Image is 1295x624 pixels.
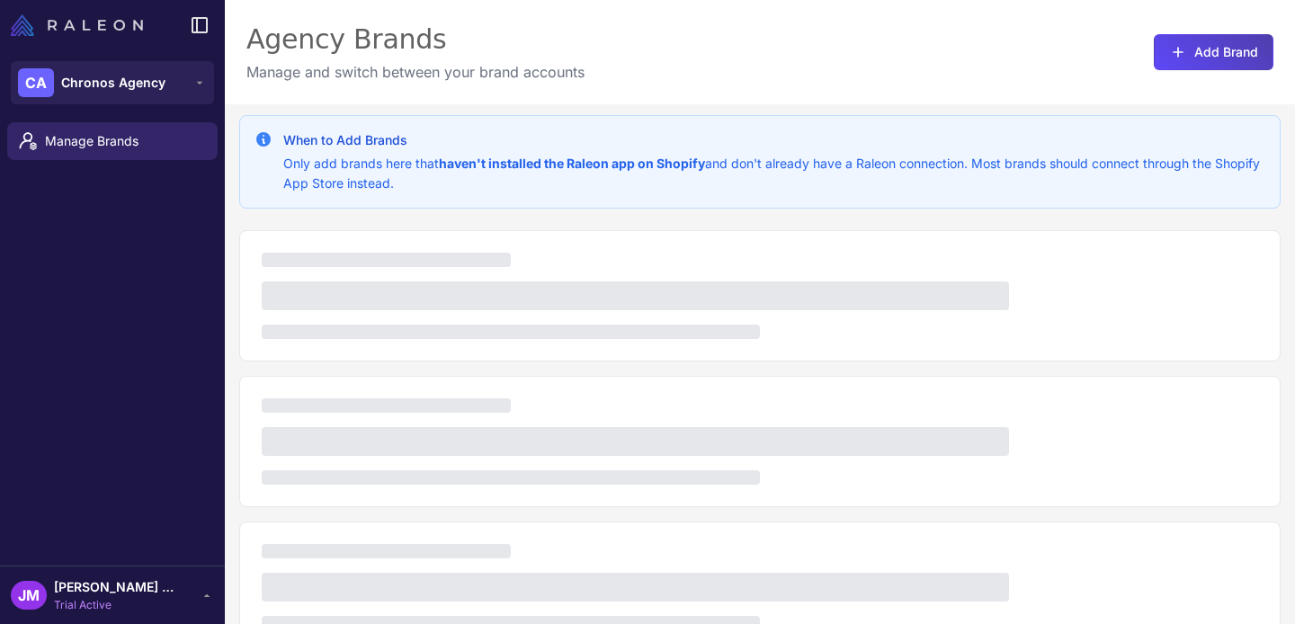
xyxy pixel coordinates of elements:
[439,156,705,171] strong: haven't installed the Raleon app on Shopify
[11,581,47,610] div: JM
[283,154,1265,193] p: Only add brands here that and don't already have a Raleon connection. Most brands should connect ...
[61,73,165,93] span: Chronos Agency
[11,14,150,36] a: Raleon Logo
[7,122,218,160] a: Manage Brands
[11,14,143,36] img: Raleon Logo
[283,130,1265,150] h3: When to Add Brands
[18,68,54,97] div: CA
[54,577,180,597] span: [PERSON_NAME] Claufer [PERSON_NAME]
[54,597,180,613] span: Trial Active
[246,61,585,83] p: Manage and switch between your brand accounts
[11,61,214,104] button: CAChronos Agency
[1154,34,1273,70] button: Add Brand
[246,22,585,58] div: Agency Brands
[45,131,203,151] span: Manage Brands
